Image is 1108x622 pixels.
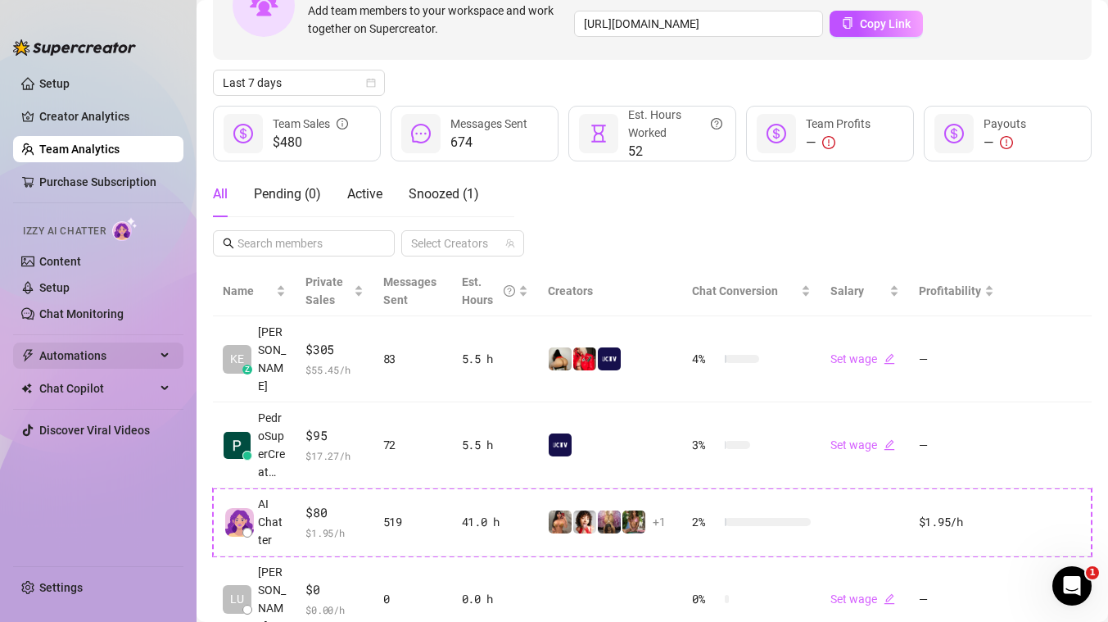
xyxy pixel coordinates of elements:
a: Set wageedit [830,592,895,606]
img: PedroSuperCreat… [224,432,251,459]
span: Payouts [984,117,1026,130]
div: 0.0 h [462,590,529,608]
span: 4 % [692,350,718,368]
span: AI Chatter [258,495,286,549]
div: z [242,365,252,375]
div: — [806,133,871,152]
a: Chat Monitoring [39,307,124,320]
div: Est. Hours Worked [628,106,722,142]
div: 83 [383,350,442,368]
span: Name [223,282,273,300]
span: question-circle [711,106,722,142]
a: Team Analytics [39,143,120,156]
a: Set wageedit [830,352,895,365]
input: Search members [237,234,372,252]
span: dollar-circle [944,124,964,143]
img: izzy-ai-chatter-avatar-DDCN_rTZ.svg [225,508,254,537]
div: Pending ( 0 ) [254,184,321,204]
span: 674 [450,133,527,152]
td: — [909,316,1004,402]
span: Private Sales [305,275,343,306]
img: Uncut [549,434,572,456]
span: Messages Sent [383,275,436,306]
img: Official [622,511,645,533]
div: Team Sales [273,115,348,133]
span: dollar-circle [767,124,786,143]
a: Setup [39,281,70,294]
span: Add team members to your workspace and work together on Supercreator. [308,2,568,38]
span: exclamation-circle [822,136,835,149]
span: Salary [830,284,864,297]
span: $ 1.95 /h [305,524,363,541]
span: Chat Conversion [692,284,778,297]
a: Setup [39,77,70,90]
span: $480 [273,133,348,152]
a: Creator Analytics [39,103,170,129]
span: $80 [305,503,363,523]
img: Brasileira [549,347,572,370]
span: Messages Sent [450,117,527,130]
span: LU [230,590,244,608]
span: Automations [39,343,156,369]
span: 0 % [692,590,718,608]
span: Chat Copilot [39,375,156,402]
span: $0 [305,580,363,600]
img: Priscilla [549,511,572,533]
span: dollar-circle [233,124,253,143]
a: Purchase Subscription [39,175,156,188]
a: Content [39,255,81,268]
button: Copy Link [830,11,923,37]
span: team [505,238,515,248]
div: Est. Hours [462,273,516,309]
span: $95 [305,426,363,446]
span: $ 55.45 /h [305,361,363,378]
span: [PERSON_NAME] [258,323,286,395]
img: Lucecita [598,511,621,533]
span: PedroSuperCreat… [258,409,286,481]
img: Marciia [573,347,596,370]
span: exclamation-circle [1000,136,1013,149]
img: AI Chatter [112,217,138,241]
iframe: Intercom live chat [1052,566,1092,606]
span: Copy Link [860,17,911,30]
span: 2 % [692,513,718,531]
span: $ 17.27 /h [305,447,363,464]
span: edit [884,593,895,605]
th: Creators [538,266,682,316]
img: logo-BBDzfeDw.svg [13,39,136,56]
span: $ 0.00 /h [305,602,363,618]
div: All [213,184,228,204]
td: — [909,402,1004,488]
img: Jessica [573,511,596,533]
div: 519 [383,513,442,531]
div: $1.95 /h [919,513,994,531]
div: 5.5 h [462,350,529,368]
a: Discover Viral Videos [39,424,150,437]
span: Last 7 days [223,70,375,95]
span: calendar [366,78,376,88]
span: KE [230,350,244,368]
th: Name [213,266,296,316]
span: edit [884,353,895,365]
span: Profitability [919,284,981,297]
a: Set wageedit [830,438,895,452]
a: Settings [39,581,83,594]
img: Chat Copilot [21,383,32,394]
span: Izzy AI Chatter [23,224,106,239]
div: 72 [383,436,442,454]
img: Uncut [598,347,621,370]
span: copy [842,17,853,29]
div: 41.0 h [462,513,529,531]
span: hourglass [589,124,608,143]
span: + 1 [653,513,666,531]
div: 5.5 h [462,436,529,454]
span: 1 [1086,566,1099,579]
span: Team Profits [806,117,871,130]
span: 3 % [692,436,718,454]
span: Active [347,186,382,202]
span: $305 [305,340,363,360]
span: edit [884,439,895,451]
span: thunderbolt [21,349,34,362]
span: info-circle [337,115,348,133]
span: Snoozed ( 1 ) [409,186,479,202]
